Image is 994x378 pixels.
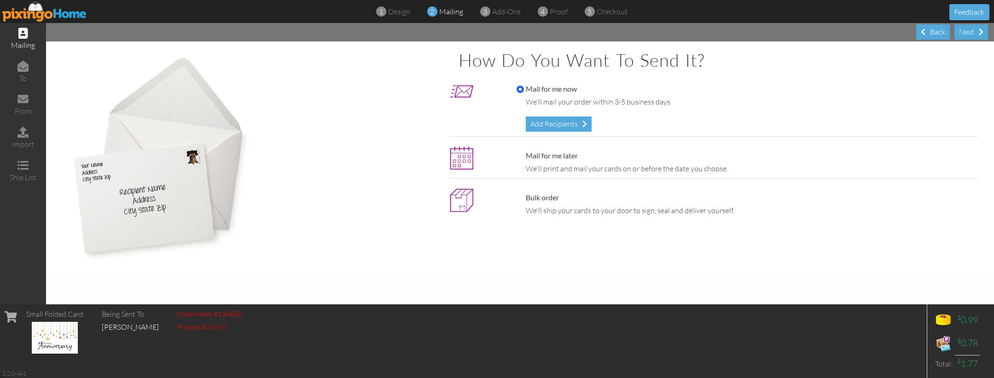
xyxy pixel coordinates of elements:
div: Add Recipients [526,116,592,132]
div: Order item #134856 [177,309,243,320]
label: Mail for me now [517,84,577,94]
td: 0.78 [955,332,980,355]
img: maillater.png [449,146,474,170]
img: points-icon.png [934,311,953,330]
td: 0.99 [955,309,980,332]
td: Total: [932,355,955,372]
img: mailnow_icon.png [449,79,474,104]
span: 5 [587,6,592,17]
div: Back [916,24,950,40]
div: We'll mail your order within 3-5 business days [526,97,973,107]
label: Mail for me later [517,151,578,161]
sup: $ [957,337,961,344]
div: We'll print and mail your cards on or before the date you choose. [526,163,973,174]
img: pixingo logo [2,1,87,22]
sup: $ [957,357,961,365]
div: Small Folded Card [26,309,83,320]
span: add-ons [492,7,521,16]
span: 3 [483,6,487,17]
sup: $ [957,314,961,321]
span: proof [550,7,568,16]
div: Being Sent To [102,309,159,320]
span: checkout [597,7,628,16]
button: Feedback [949,4,989,20]
div: Project #74592 [177,322,243,332]
div: We'll ship your cards to your door to sign, seal and deliver yourself. [526,205,973,216]
label: Bulk order [517,192,559,203]
img: bulk_icon-5.png [449,188,474,212]
img: expense-icon.png [934,334,953,353]
input: Bulk order [517,194,524,202]
span: 4 [541,6,545,17]
img: 134856-1-1755617771951-6d8bd0e1a8a6e2ad-qa.jpg [32,322,78,354]
td: 1.77 [955,355,980,372]
span: [PERSON_NAME] [102,322,159,331]
div: Next [954,24,988,40]
span: design [388,7,410,16]
input: Mail for me now [517,86,524,93]
span: 2 [430,6,434,17]
input: Mail for me later [517,152,524,160]
span: 1 [379,6,383,17]
h1: How do you want to send it? [459,51,978,70]
span: mailing [439,7,463,16]
img: mail-cards.jpg [62,51,254,265]
div: 2.2.0-461 [2,369,26,378]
